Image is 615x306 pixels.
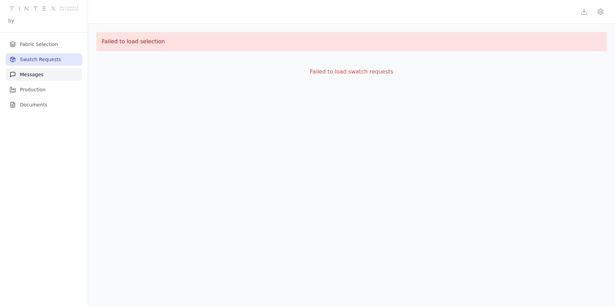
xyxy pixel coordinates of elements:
button: Swatch Requests [5,53,82,66]
button: Messages [5,68,82,81]
button: Fabric Selection [5,38,82,50]
button: Production [5,83,82,96]
p: by [8,17,14,24]
div: Failed to load swatch requests [96,57,607,87]
div: Failed to load selection [96,32,607,51]
button: Documents [5,99,82,111]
